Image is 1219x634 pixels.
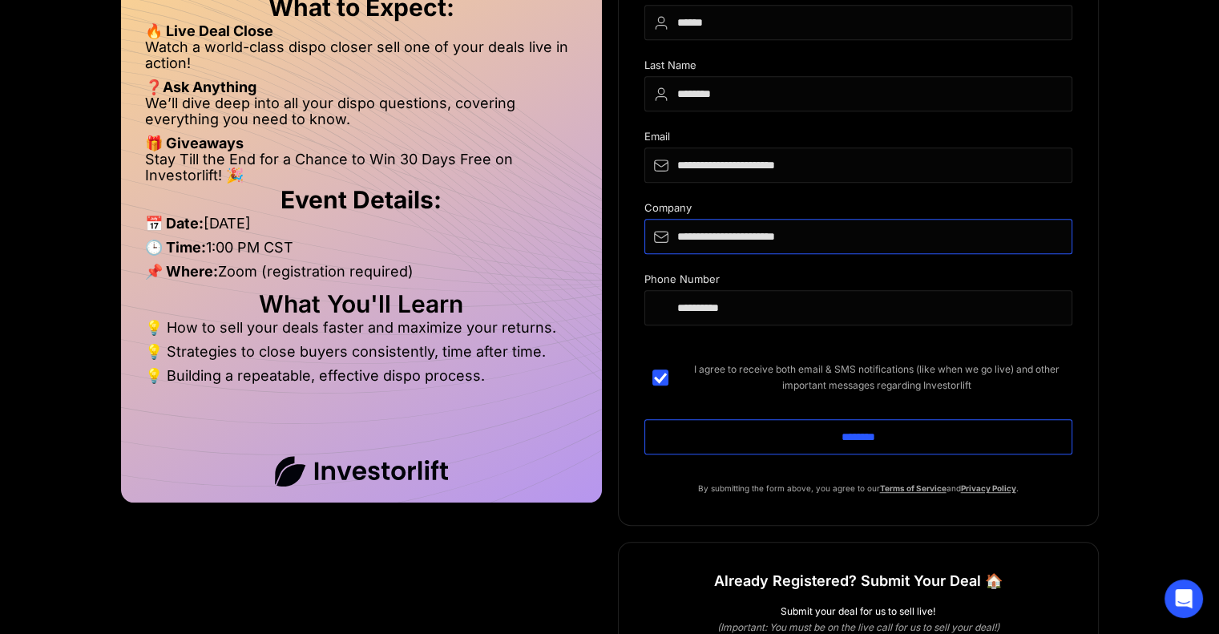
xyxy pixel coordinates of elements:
strong: 🎁 Giveaways [145,135,244,151]
li: We’ll dive deep into all your dispo questions, covering everything you need to know. [145,95,578,135]
a: Privacy Policy [961,483,1016,493]
li: Stay Till the End for a Chance to Win 30 Days Free on Investorlift! 🎉 [145,151,578,184]
em: (Important: You must be on the live call for us to sell your deal!) [717,621,999,633]
li: [DATE] [145,216,578,240]
li: 💡 Strategies to close buyers consistently, time after time. [145,344,578,368]
li: 1:00 PM CST [145,240,578,264]
a: Terms of Service [880,483,947,493]
li: Watch a world-class dispo closer sell one of your deals live in action! [145,39,578,79]
div: Email [644,131,1072,147]
h1: Already Registered? Submit Your Deal 🏠 [714,567,1003,596]
p: By submitting the form above, you agree to our and . [644,480,1072,496]
h2: What You'll Learn [145,296,578,312]
span: I agree to receive both email & SMS notifications (like when we go live) and other important mess... [681,361,1072,394]
div: Submit your deal for us to sell live! [644,604,1072,620]
strong: 📌 Where: [145,263,218,280]
li: 💡 Building a repeatable, effective dispo process. [145,368,578,384]
strong: 📅 Date: [145,215,204,232]
div: Company [644,202,1072,219]
strong: ❓Ask Anything [145,79,256,95]
strong: Event Details: [281,185,442,214]
li: Zoom (registration required) [145,264,578,288]
div: Phone Number [644,273,1072,290]
li: 💡 How to sell your deals faster and maximize your returns. [145,320,578,344]
div: Last Name [644,59,1072,76]
strong: 🔥 Live Deal Close [145,22,273,39]
strong: 🕒 Time: [145,239,206,256]
div: Open Intercom Messenger [1165,579,1203,618]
